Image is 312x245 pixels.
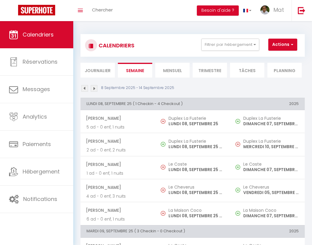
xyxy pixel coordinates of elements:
[23,58,58,65] span: Réservations
[169,162,224,167] h5: Le Coste
[101,85,174,91] p: 8 Septembre 2025 - 14 Septembre 2025
[260,5,269,14] img: ...
[243,213,299,219] p: DIMANCHE 07, SEPTEMBRE 25 - 17:00
[86,159,149,170] span: [PERSON_NAME]
[161,119,165,124] img: NO IMAGE
[87,147,149,153] p: 2 ad - 0 enf, 2 nuits
[169,167,224,173] p: LUNDI 08, SEPTEMBRE 25 - 10:00
[118,63,152,78] li: Semaine
[23,195,57,203] span: Notifications
[80,225,230,237] th: MARDI 09, SEPTEMBRE 25 ( 3 Checkin - 0 Checkout )
[87,216,149,222] p: 6 ad - 0 enf, 1 nuits
[97,39,134,52] h3: CALENDRIERS
[243,189,299,196] p: VENDREDI 05, SEPTEMBRE 25 - 17:00
[169,144,224,150] p: LUNDI 08, SEPTEMBRE 25 - 17:00
[243,116,299,121] h5: Duplex La Fusterie
[235,165,240,170] img: NO IMAGE
[230,225,305,237] th: 2025
[169,213,224,219] p: LUNDI 08, SEPTEMBRE 25 - 10:00
[243,162,299,167] h5: Le Coste
[243,139,299,144] h5: Duplex La Fusterie
[197,5,239,16] button: Besoin d'aide ?
[230,98,305,110] th: 2025
[235,119,240,124] img: NO IMAGE
[87,124,149,130] p: 5 ad - 0 enf, 1 nuits
[86,113,149,124] span: [PERSON_NAME]
[201,39,259,51] button: Filtrer par hébergement
[243,167,299,173] p: DIMANCHE 07, SEPTEMBRE 25 - 19:00
[230,63,264,78] li: Tâches
[86,205,149,216] span: [PERSON_NAME]
[273,6,284,14] span: Mat
[23,140,51,148] span: Paiements
[169,208,224,213] h5: La Maison Coco
[5,2,23,21] button: Ouvrir le widget de chat LiveChat
[169,139,224,144] h5: Duplex La Fusterie
[235,211,240,216] img: NO IMAGE
[161,188,165,192] img: NO IMAGE
[169,116,224,121] h5: Duplex La Fusterie
[169,189,224,196] p: LUNDI 08, SEPTEMBRE 25 - 10:00
[87,193,149,199] p: 4 ad - 0 enf, 3 nuits
[87,170,149,177] p: 1 ad - 0 enf, 1 nuits
[161,165,165,170] img: NO IMAGE
[235,188,240,192] img: NO IMAGE
[80,98,230,110] th: LUNDI 08, SEPTEMBRE 25 ( 1 Checkin - 4 Checkout )
[161,211,165,216] img: NO IMAGE
[235,142,240,147] img: NO IMAGE
[243,185,299,189] h5: Le Cheverus
[80,63,115,78] li: Journalier
[193,63,227,78] li: Trimestre
[155,63,190,78] li: Mensuel
[23,31,54,38] span: Calendriers
[23,85,50,93] span: Messages
[243,144,299,150] p: MERCREDI 10, SEPTEMBRE 25 - 09:00
[92,7,113,13] span: Chercher
[267,63,302,78] li: Planning
[169,121,224,127] p: LUNDI 08, SEPTEMBRE 25
[23,168,60,175] span: Hébergement
[268,39,297,51] button: Actions
[169,185,224,189] h5: Le Cheverus
[18,5,55,15] img: Super Booking
[243,208,299,213] h5: La Maison Coco
[298,7,305,14] img: logout
[86,135,149,147] span: [PERSON_NAME]
[23,113,47,120] span: Analytics
[86,182,149,193] span: [PERSON_NAME]
[243,121,299,127] p: DIMANCHE 07, SEPTEMBRE 25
